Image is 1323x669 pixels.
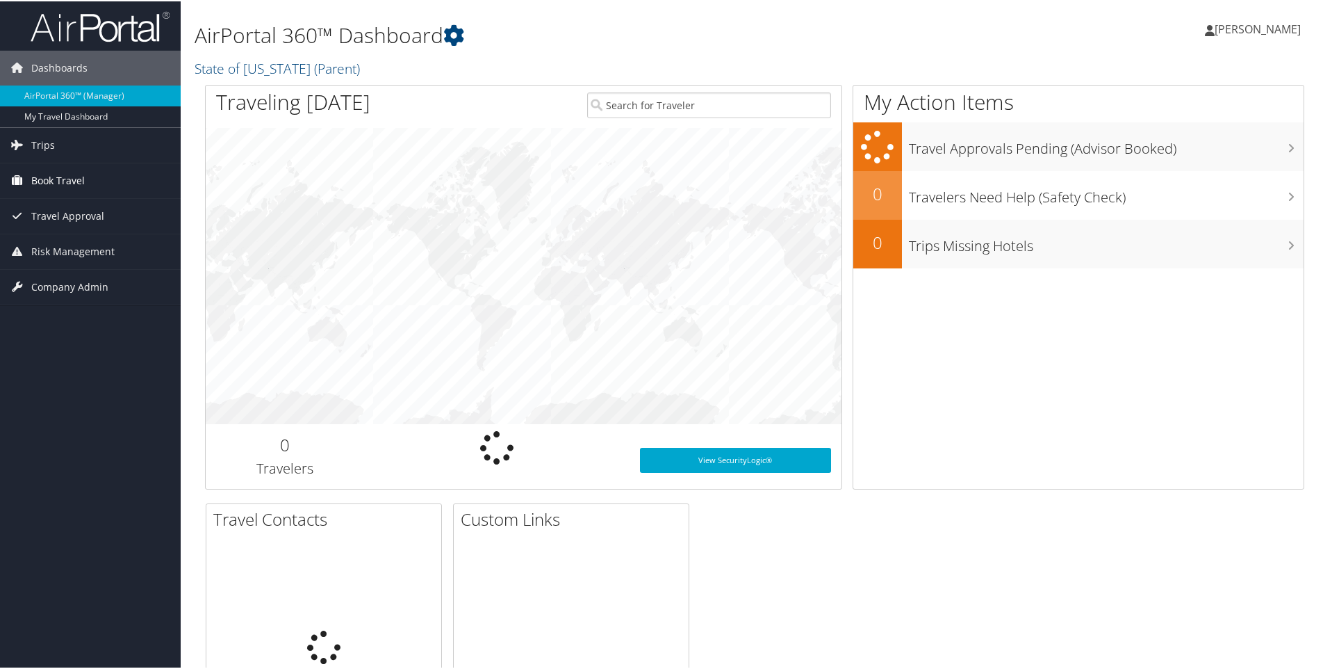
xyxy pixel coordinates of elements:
[1215,20,1301,35] span: [PERSON_NAME]
[31,162,85,197] span: Book Travel
[31,9,170,42] img: airportal-logo.png
[31,49,88,84] span: Dashboards
[853,86,1304,115] h1: My Action Items
[195,19,942,49] h1: AirPortal 360™ Dashboard
[909,179,1304,206] h3: Travelers Need Help (Safety Check)
[216,86,370,115] h1: Traveling [DATE]
[31,127,55,161] span: Trips
[640,446,831,471] a: View SecurityLogic®
[31,268,108,303] span: Company Admin
[909,228,1304,255] h3: Trips Missing Hotels
[31,233,115,268] span: Risk Management
[216,458,354,477] h3: Travelers
[31,198,104,232] span: Travel Approval
[853,181,902,204] h2: 0
[213,506,441,530] h2: Travel Contacts
[216,432,354,456] h2: 0
[853,170,1304,218] a: 0Travelers Need Help (Safety Check)
[853,121,1304,170] a: Travel Approvals Pending (Advisor Booked)
[853,218,1304,267] a: 0Trips Missing Hotels
[461,506,689,530] h2: Custom Links
[1205,7,1315,49] a: [PERSON_NAME]
[853,229,902,253] h2: 0
[587,91,831,117] input: Search for Traveler
[909,131,1304,157] h3: Travel Approvals Pending (Advisor Booked)
[195,58,363,76] a: State of [US_STATE] (Parent)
